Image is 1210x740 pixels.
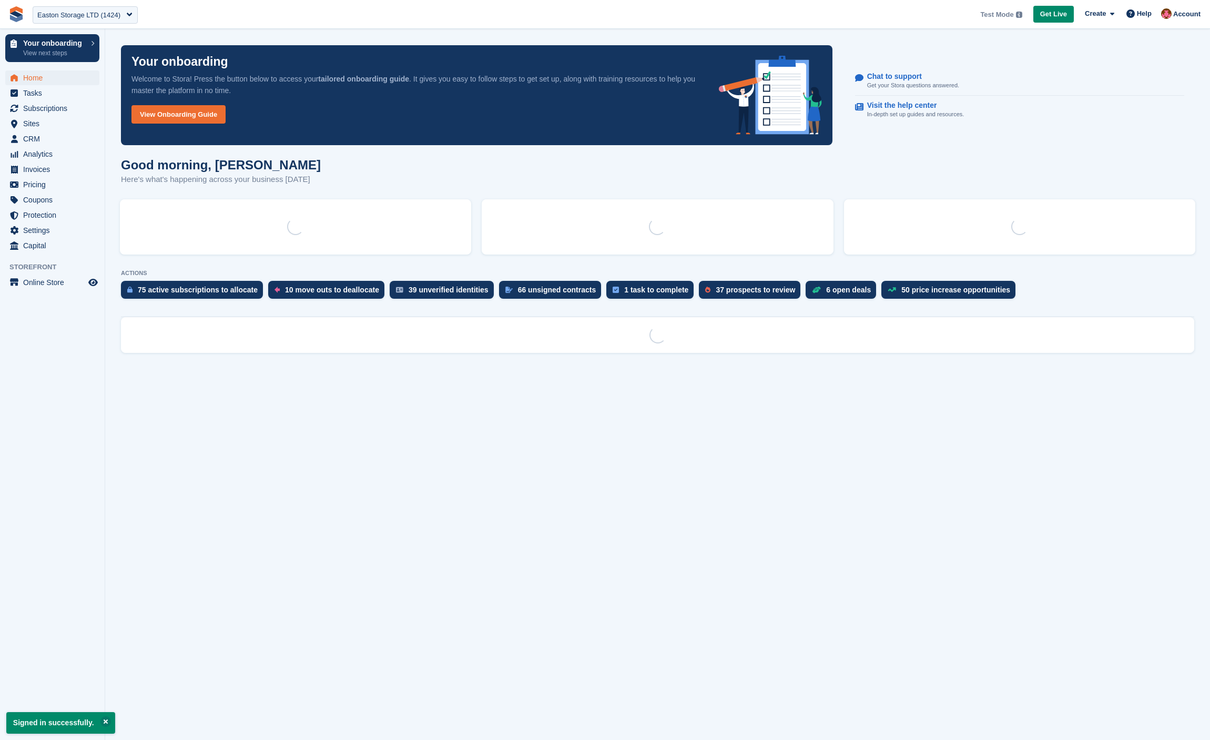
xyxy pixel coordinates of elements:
[613,287,619,293] img: task-75834270c22a3079a89374b754ae025e5fb1db73e45f91037f5363f120a921f8.svg
[121,281,268,304] a: 75 active subscriptions to allocate
[1016,12,1022,18] img: icon-info-grey-7440780725fd019a000dd9b08b2336e03edf1995a4989e88bcd33f0948082b44.svg
[23,48,86,58] p: View next steps
[8,6,24,22] img: stora-icon-8386f47178a22dfd0bd8f6a31ec36ba5ce8667c1dd55bd0f319d3a0aa187defe.svg
[121,270,1194,277] p: ACTIONS
[518,286,596,294] div: 66 unsigned contracts
[980,9,1013,20] span: Test Mode
[409,286,489,294] div: 39 unverified identities
[867,110,964,119] p: In-depth set up guides and resources.
[23,86,86,100] span: Tasks
[716,286,795,294] div: 37 prospects to review
[9,262,105,272] span: Storefront
[23,275,86,290] span: Online Store
[5,223,99,238] a: menu
[901,286,1010,294] div: 50 price increase opportunities
[37,10,120,21] div: Easton Storage LTD (1424)
[867,81,959,90] p: Get your Stora questions answered.
[867,101,956,110] p: Visit the help center
[5,192,99,207] a: menu
[705,287,710,293] img: prospect-51fa495bee0391a8d652442698ab0144808aea92771e9ea1ae160a38d050c398.svg
[5,275,99,290] a: menu
[23,192,86,207] span: Coupons
[1173,9,1201,19] span: Account
[699,281,806,304] a: 37 prospects to review
[23,177,86,192] span: Pricing
[5,177,99,192] a: menu
[5,86,99,100] a: menu
[499,281,607,304] a: 66 unsigned contracts
[867,72,951,81] p: Chat to support
[23,223,86,238] span: Settings
[131,56,228,68] p: Your onboarding
[5,70,99,85] a: menu
[127,286,133,293] img: active_subscription_to_allocate_icon-d502201f5373d7db506a760aba3b589e785aa758c864c3986d89f69b8ff3...
[23,238,86,253] span: Capital
[138,286,258,294] div: 75 active subscriptions to allocate
[881,281,1021,304] a: 50 price increase opportunities
[806,281,881,304] a: 6 open deals
[5,101,99,116] a: menu
[23,70,86,85] span: Home
[606,281,699,304] a: 1 task to complete
[5,147,99,161] a: menu
[5,238,99,253] a: menu
[131,105,226,124] a: View Onboarding Guide
[855,96,1184,124] a: Visit the help center In-depth set up guides and resources.
[23,39,86,47] p: Your onboarding
[1033,6,1074,23] a: Get Live
[812,286,821,293] img: deal-1b604bf984904fb50ccaf53a9ad4b4a5d6e5aea283cecdc64d6e3604feb123c2.svg
[396,287,403,293] img: verify_identity-adf6edd0f0f0b5bbfe63781bf79b02c33cf7c696d77639b501bdc392416b5a36.svg
[318,75,409,83] strong: tailored onboarding guide
[285,286,379,294] div: 10 move outs to deallocate
[1040,9,1067,19] span: Get Live
[5,34,99,62] a: Your onboarding View next steps
[23,116,86,131] span: Sites
[23,208,86,222] span: Protection
[23,101,86,116] span: Subscriptions
[1085,8,1106,19] span: Create
[5,116,99,131] a: menu
[888,287,896,292] img: price_increase_opportunities-93ffe204e8149a01c8c9dc8f82e8f89637d9d84a8eef4429ea346261dce0b2c0.svg
[1137,8,1152,19] span: Help
[624,286,688,294] div: 1 task to complete
[5,208,99,222] a: menu
[855,67,1184,96] a: Chat to support Get your Stora questions answered.
[121,174,321,186] p: Here's what's happening across your business [DATE]
[826,286,871,294] div: 6 open deals
[87,276,99,289] a: Preview store
[268,281,390,304] a: 10 move outs to deallocate
[121,158,321,172] h1: Good morning, [PERSON_NAME]
[1161,8,1172,19] img: Bradley Easton
[23,162,86,177] span: Invoices
[23,147,86,161] span: Analytics
[274,287,280,293] img: move_outs_to_deallocate_icon-f764333ba52eb49d3ac5e1228854f67142a1ed5810a6f6cc68b1a99e826820c5.svg
[5,162,99,177] a: menu
[505,287,513,293] img: contract_signature_icon-13c848040528278c33f63329250d36e43548de30e8caae1d1a13099fd9432cc5.svg
[719,56,822,135] img: onboarding-info-6c161a55d2c0e0a8cae90662b2fe09162a5109e8cc188191df67fb4f79e88e88.svg
[6,712,115,734] p: Signed in successfully.
[390,281,499,304] a: 39 unverified identities
[5,131,99,146] a: menu
[131,73,702,96] p: Welcome to Stora! Press the button below to access your . It gives you easy to follow steps to ge...
[23,131,86,146] span: CRM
